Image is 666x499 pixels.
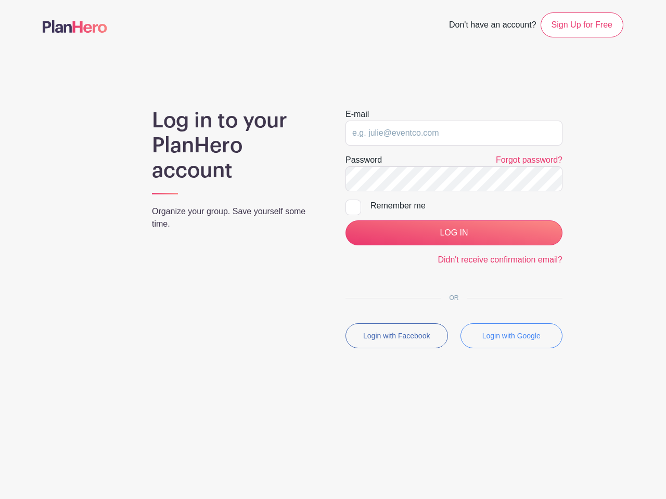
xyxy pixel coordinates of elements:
span: Don't have an account? [449,15,536,37]
small: Login with Facebook [363,332,430,340]
label: E-mail [345,108,369,121]
button: Login with Facebook [345,323,448,348]
button: Login with Google [460,323,563,348]
input: e.g. julie@eventco.com [345,121,562,146]
a: Forgot password? [496,155,562,164]
h1: Log in to your PlanHero account [152,108,321,183]
a: Didn't receive confirmation email? [438,255,562,264]
label: Password [345,154,382,166]
div: Remember me [370,200,562,212]
input: LOG IN [345,220,562,245]
p: Organize your group. Save yourself some time. [152,205,321,230]
span: OR [441,294,467,301]
img: logo-507f7623f17ff9eddc593b1ce0a138ce2505c220e1c5a4e2b4648c50719b7d32.svg [43,20,107,33]
small: Login with Google [482,332,541,340]
a: Sign Up for Free [541,12,623,37]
